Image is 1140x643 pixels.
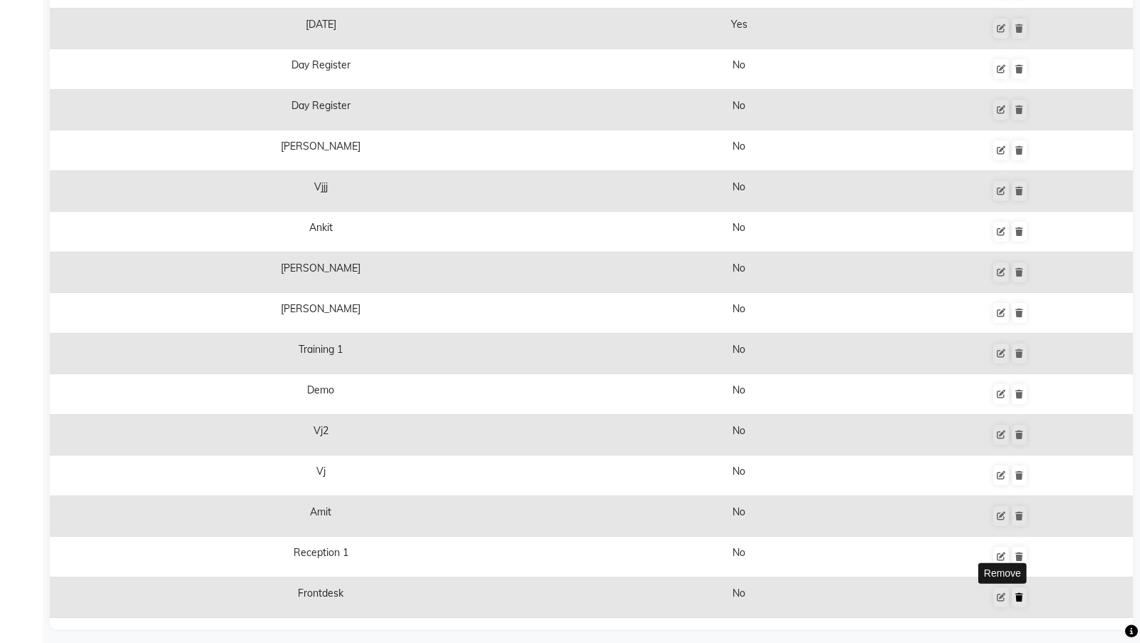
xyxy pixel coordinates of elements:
[591,496,887,537] td: No
[591,537,887,577] td: No
[978,562,1027,583] div: Remove
[591,334,887,374] td: No
[50,171,591,212] td: Vjjj
[50,456,591,496] td: Vj
[50,90,591,130] td: Day Register
[591,293,887,334] td: No
[50,415,591,456] td: Vj2
[50,577,591,618] td: Frontdesk
[50,252,591,293] td: [PERSON_NAME]
[591,577,887,618] td: No
[50,496,591,537] td: Amit
[50,130,591,171] td: [PERSON_NAME]
[50,537,591,577] td: Reception 1
[591,374,887,415] td: No
[50,334,591,374] td: Training 1
[591,171,887,212] td: No
[591,456,887,496] td: No
[591,212,887,252] td: No
[591,90,887,130] td: No
[591,49,887,90] td: No
[50,374,591,415] td: Demo
[50,49,591,90] td: Day Register
[50,212,591,252] td: Ankit
[591,9,887,49] td: Yes
[591,130,887,171] td: No
[591,415,887,456] td: No
[591,252,887,293] td: No
[50,293,591,334] td: [PERSON_NAME]
[50,9,591,49] td: [DATE]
